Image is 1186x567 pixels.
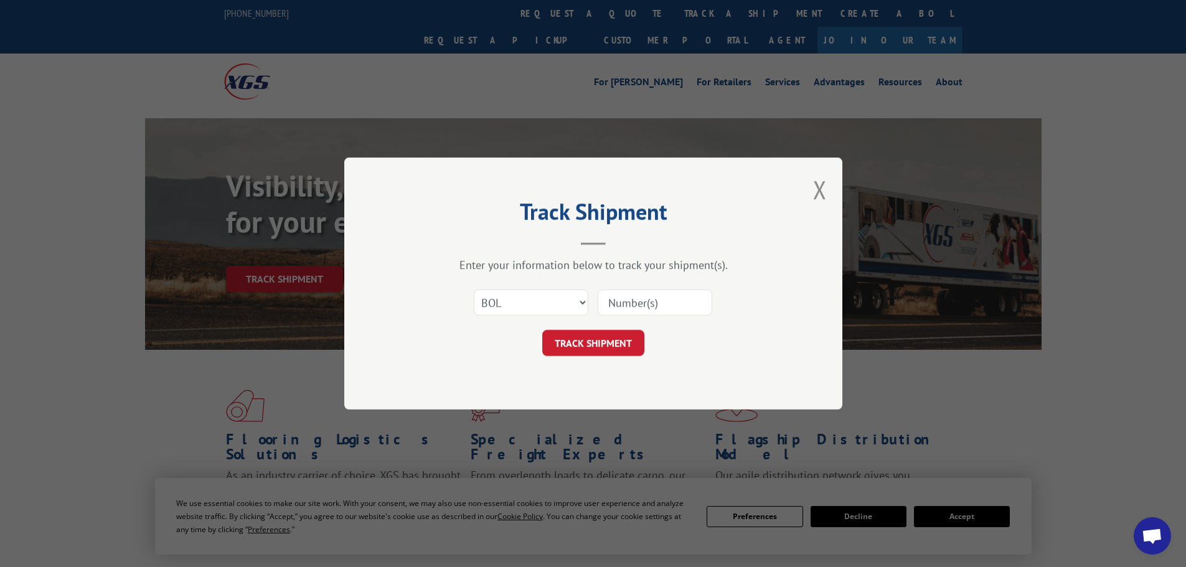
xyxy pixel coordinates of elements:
h2: Track Shipment [407,203,780,227]
div: Enter your information below to track your shipment(s). [407,258,780,272]
button: TRACK SHIPMENT [542,330,644,356]
input: Number(s) [598,289,712,316]
div: Open chat [1134,517,1171,555]
button: Close modal [813,173,827,206]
